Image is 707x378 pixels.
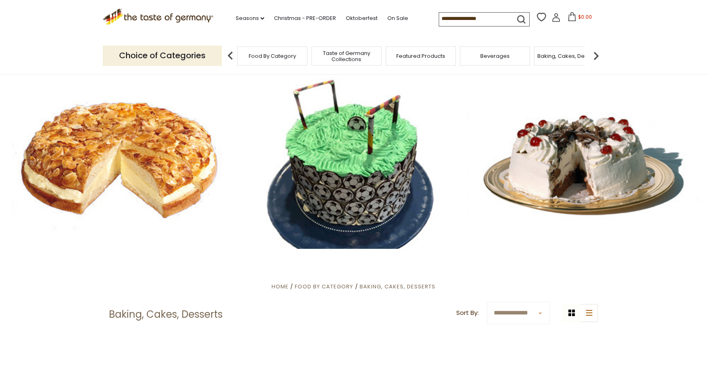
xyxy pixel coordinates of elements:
[109,308,223,321] h1: Baking, Cakes, Desserts
[456,308,479,318] label: Sort By:
[578,13,592,20] span: $0.00
[480,53,510,59] a: Beverages
[387,14,408,23] a: On Sale
[272,283,289,290] a: Home
[222,48,239,64] img: previous arrow
[562,12,597,24] button: $0.00
[360,283,435,290] a: Baking, Cakes, Desserts
[314,50,379,62] a: Taste of Germany Collections
[236,14,264,23] a: Seasons
[346,14,378,23] a: Oktoberfest
[588,48,604,64] img: next arrow
[295,283,353,290] a: Food By Category
[537,53,601,59] a: Baking, Cakes, Desserts
[274,14,336,23] a: Christmas - PRE-ORDER
[249,53,296,59] a: Food By Category
[103,46,222,66] p: Choice of Categories
[396,53,445,59] a: Featured Products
